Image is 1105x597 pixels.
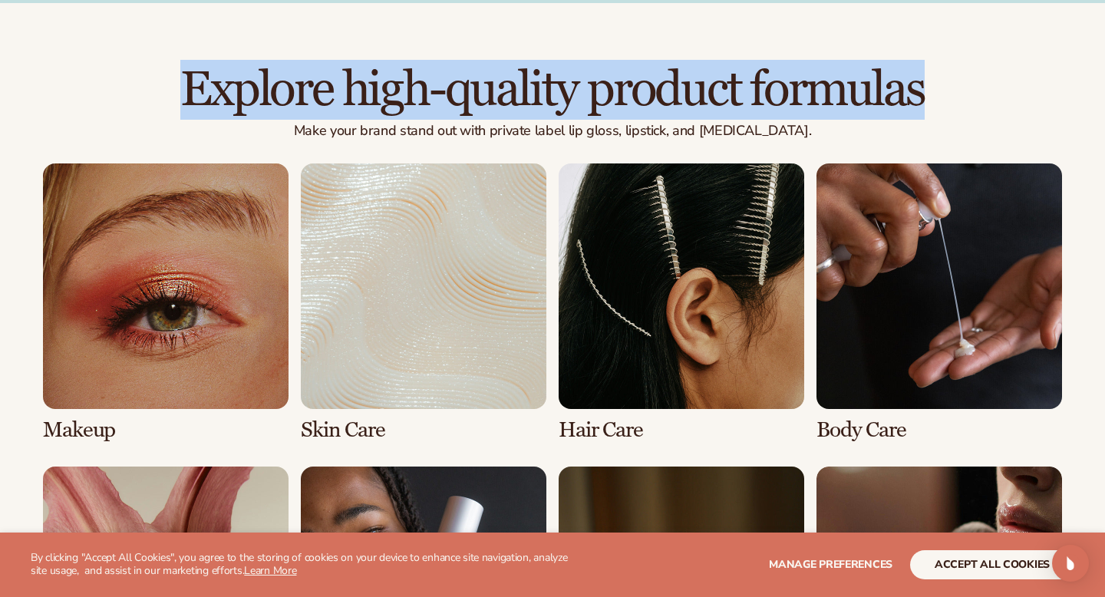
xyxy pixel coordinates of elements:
[43,64,1062,116] h2: Explore high-quality product formulas
[816,418,1062,442] h3: Body Care
[1052,545,1089,582] div: Open Intercom Messenger
[31,552,577,578] p: By clicking "Accept All Cookies", you agree to the storing of cookies on your device to enhance s...
[769,550,892,579] button: Manage preferences
[43,418,289,442] h3: Makeup
[559,418,804,442] h3: Hair Care
[43,123,1062,140] p: Make your brand stand out with private label lip gloss, lipstick, and [MEDICAL_DATA].
[559,163,804,442] div: 3 / 8
[301,418,546,442] h3: Skin Care
[301,163,546,442] div: 2 / 8
[910,550,1074,579] button: accept all cookies
[43,163,289,442] div: 1 / 8
[244,563,296,578] a: Learn More
[769,557,892,572] span: Manage preferences
[816,163,1062,442] div: 4 / 8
